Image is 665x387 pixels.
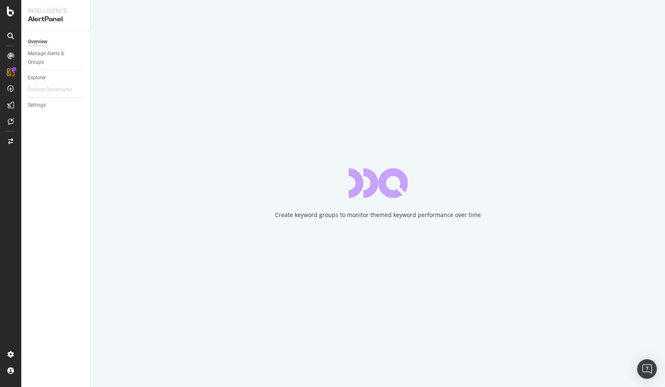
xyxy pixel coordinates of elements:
[637,359,657,379] div: Open Intercom Messenger
[28,7,84,15] div: Intelligence
[28,74,85,82] a: Explorer
[28,49,85,67] a: Manage Alerts & Groups
[28,101,85,110] a: Settings
[28,74,46,82] div: Explorer
[349,168,408,198] div: animation
[275,211,481,219] div: Create keyword groups to monitor themed keyword performance over time
[28,85,72,94] div: Explorer Bookmarks
[28,38,85,46] a: Overview
[28,101,46,110] div: Settings
[28,38,47,46] div: Overview
[28,49,77,67] div: Manage Alerts & Groups
[28,15,84,24] div: AlertPanel
[28,85,80,94] a: Explorer Bookmarks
